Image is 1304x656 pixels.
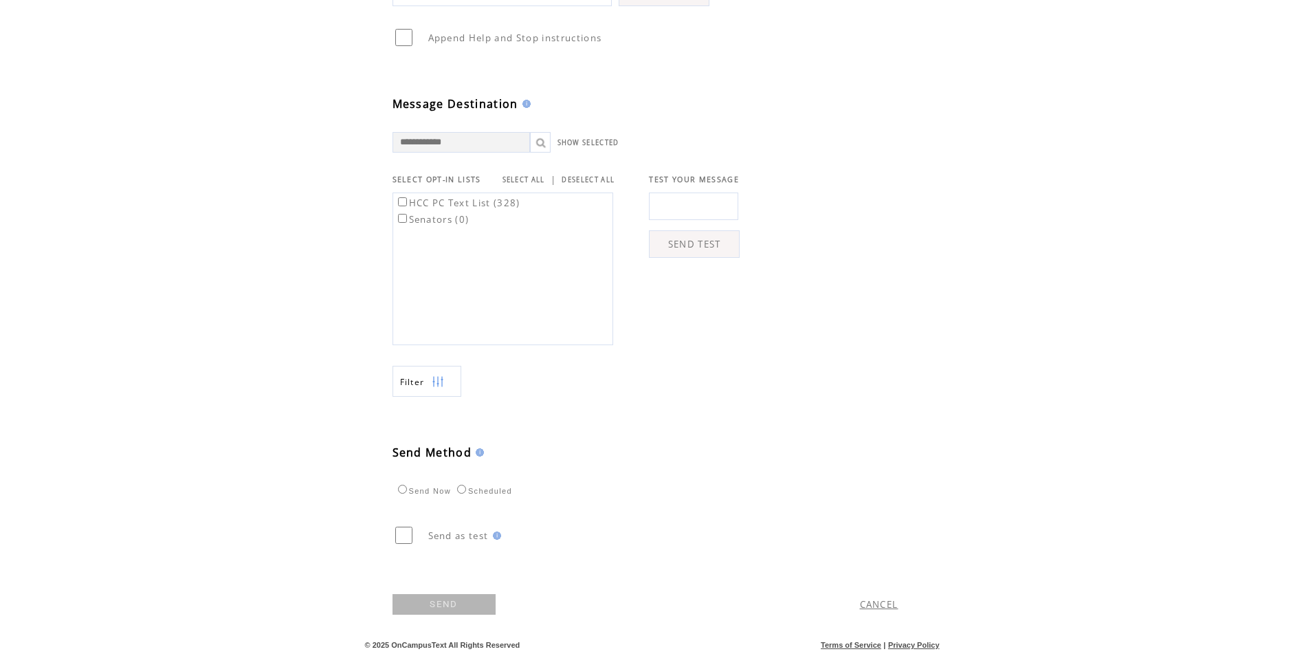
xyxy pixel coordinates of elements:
[393,366,461,397] a: Filter
[518,100,531,108] img: help.gif
[888,641,940,649] a: Privacy Policy
[557,138,619,147] a: SHOW SELECTED
[489,532,501,540] img: help.gif
[551,173,556,186] span: |
[393,175,481,184] span: SELECT OPT-IN LISTS
[649,175,739,184] span: TEST YOUR MESSAGE
[393,96,518,111] span: Message Destination
[454,487,512,495] label: Scheduled
[395,197,520,209] label: HCC PC Text List (328)
[398,485,407,494] input: Send Now
[395,213,469,226] label: Senators (0)
[883,641,885,649] span: |
[428,529,489,542] span: Send as test
[502,175,545,184] a: SELECT ALL
[432,367,444,397] img: filters.png
[400,376,425,388] span: Show filters
[398,197,407,206] input: HCC PC Text List (328)
[821,641,881,649] a: Terms of Service
[393,445,472,460] span: Send Method
[649,230,740,258] a: SEND TEST
[562,175,615,184] a: DESELECT ALL
[393,594,496,615] a: SEND
[860,598,898,611] a: CANCEL
[457,485,466,494] input: Scheduled
[428,32,602,44] span: Append Help and Stop instructions
[398,214,407,223] input: Senators (0)
[395,487,451,495] label: Send Now
[365,641,520,649] span: © 2025 OnCampusText All Rights Reserved
[472,448,484,457] img: help.gif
